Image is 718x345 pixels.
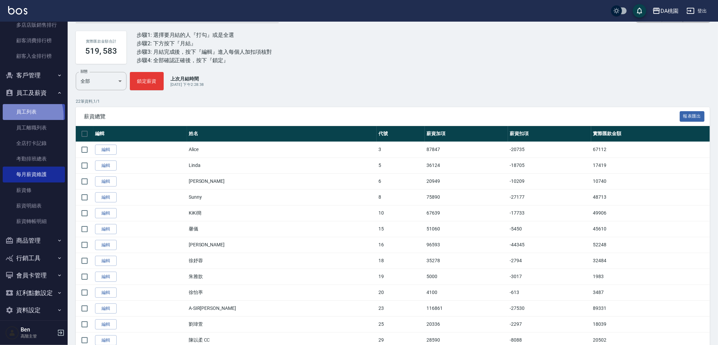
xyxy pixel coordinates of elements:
th: 代號 [377,126,425,142]
a: 薪資條 [3,182,65,198]
td: 20336 [425,316,508,332]
button: 客戶管理 [3,67,65,84]
td: 18 [377,253,425,269]
td: -2297 [508,316,591,332]
td: 36124 [425,157,508,173]
div: 步驟2: 下方按下『月結』 [137,39,272,48]
a: 考勤排班總表 [3,151,65,167]
td: Sunny [187,189,377,205]
td: 1983 [591,269,710,285]
td: 20949 [425,173,508,189]
a: 員工列表 [3,104,65,120]
td: 52248 [591,237,710,253]
td: -3017 [508,269,591,285]
a: 編輯 [95,319,117,330]
td: 10 [377,205,425,221]
a: 編輯 [95,240,117,250]
span: 薪資總覽 [84,113,680,120]
th: 姓名 [187,126,377,142]
td: 49906 [591,205,710,221]
td: 89331 [591,300,710,316]
td: -27530 [508,300,591,316]
a: 編輯 [95,145,117,155]
td: 17419 [591,157,710,173]
td: 45610 [591,221,710,237]
td: -20735 [508,142,591,157]
td: [PERSON_NAME] [187,237,377,253]
td: 4100 [425,285,508,300]
td: 51060 [425,221,508,237]
td: 馨儀 [187,221,377,237]
td: 116861 [425,300,508,316]
a: 編輯 [95,208,117,219]
td: 19 [377,269,425,285]
button: 員工及薪資 [3,84,65,102]
td: 劉瑋萱 [187,316,377,332]
button: 報表匯出 [680,111,705,122]
td: 32484 [591,253,710,269]
button: DA桃園 [650,4,681,18]
p: 22 筆資料, 1 / 1 [76,98,710,104]
a: 編輯 [95,288,117,298]
th: 薪資扣項 [508,126,591,142]
div: 步驟3: 月結完成後，按下『編輯』進入每個人加扣項核對 [137,48,272,56]
a: 報表匯出 [680,113,705,119]
p: 上次月結時間 [170,75,204,82]
span: [DATE] 下午2:28:38 [170,82,204,87]
a: 編輯 [95,303,117,314]
th: 實際匯款金額 [591,126,710,142]
img: Person [5,326,19,340]
a: 編輯 [95,256,117,266]
button: save [633,4,646,18]
td: 3 [377,142,425,157]
button: 商品管理 [3,232,65,249]
a: 顧客消費排行榜 [3,33,65,48]
a: 薪資轉帳明細 [3,214,65,229]
div: 全部 [76,72,126,90]
td: 18039 [591,316,710,332]
td: Alice [187,142,377,157]
td: 67112 [591,142,710,157]
a: 編輯 [95,272,117,282]
button: 登出 [684,5,710,17]
a: 全店打卡記錄 [3,135,65,151]
td: 10740 [591,173,710,189]
td: 15 [377,221,425,237]
td: 87847 [425,142,508,157]
td: 3487 [591,285,710,300]
div: DA桃園 [661,7,678,15]
a: 編輯 [95,161,117,171]
td: -17733 [508,205,591,221]
td: 6 [377,173,425,189]
td: 徐妤蓉 [187,253,377,269]
p: 高階主管 [21,333,55,339]
td: 20 [377,285,425,300]
td: -18705 [508,157,591,173]
td: -44345 [508,237,591,253]
h3: 519, 583 [85,46,117,56]
td: 23 [377,300,425,316]
div: 步驟4: 全部確認正確後，按下『鎖定』 [137,56,272,65]
th: 薪資加項 [425,126,508,142]
button: 行銷工具 [3,249,65,267]
td: 48713 [591,189,710,205]
a: 編輯 [95,224,117,235]
td: -613 [508,285,591,300]
td: [PERSON_NAME] [187,173,377,189]
td: 67639 [425,205,508,221]
a: 薪資明細表 [3,198,65,214]
td: 16 [377,237,425,253]
td: 徐怡葶 [187,285,377,300]
a: 編輯 [95,192,117,203]
h2: 實際匯款金額合計 [84,39,118,44]
button: 紅利點數設定 [3,284,65,302]
td: 8 [377,189,425,205]
td: 5 [377,157,425,173]
td: 25 [377,316,425,332]
td: 朱雅歆 [187,269,377,285]
a: 顧客入金排行榜 [3,48,65,64]
td: 35278 [425,253,508,269]
td: -10209 [508,173,591,189]
a: 多店店販銷售排行 [3,17,65,33]
button: 會員卡管理 [3,267,65,284]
